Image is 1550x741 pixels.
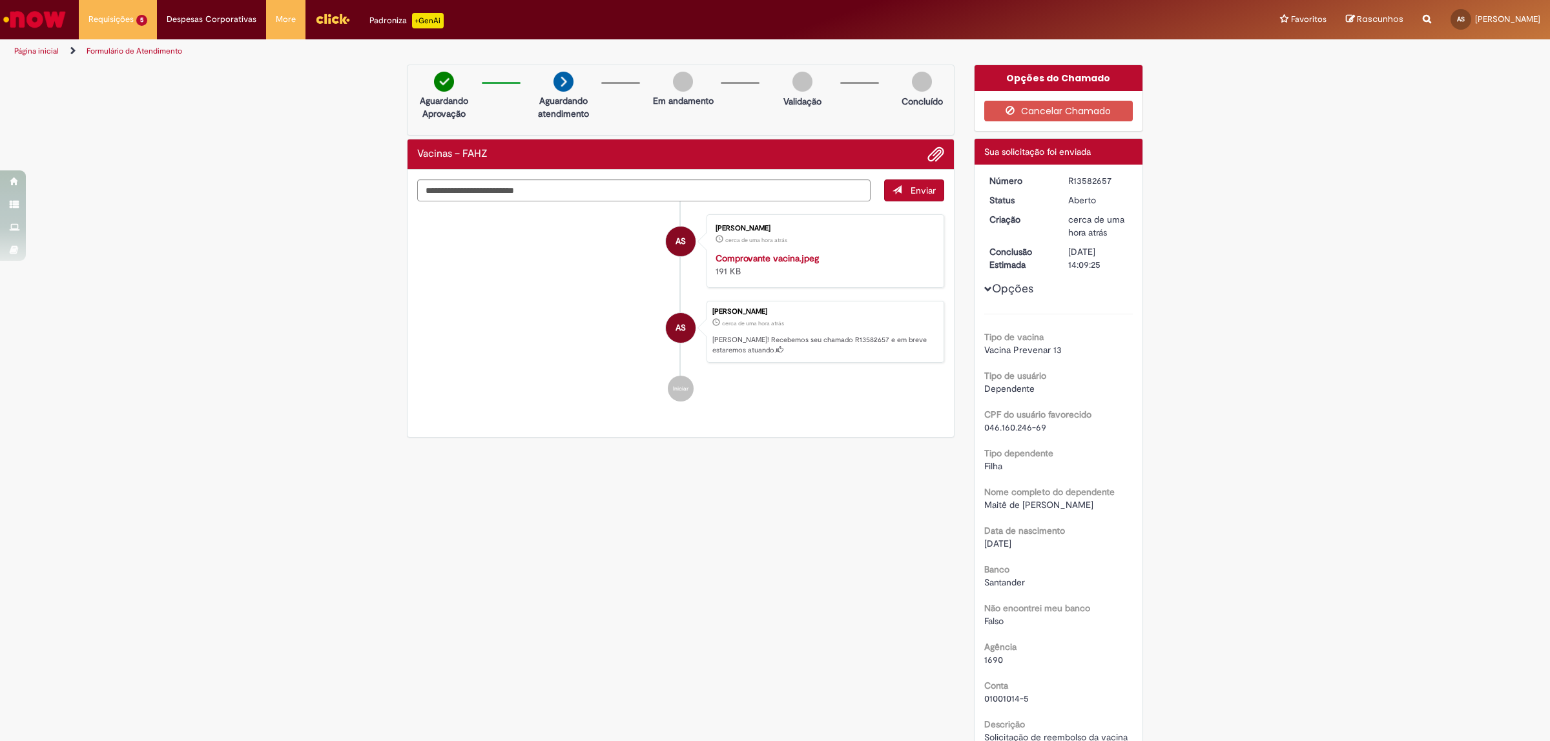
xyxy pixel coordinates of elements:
[927,146,944,163] button: Adicionar anexos
[315,9,350,28] img: click_logo_yellow_360x200.png
[984,383,1035,394] span: Dependente
[1068,194,1128,207] div: Aberto
[712,308,937,316] div: [PERSON_NAME]
[666,313,696,343] div: Ana Luiza Gomes Silva
[984,538,1011,549] span: [DATE]
[532,94,595,120] p: Aguardando atendimento
[434,72,454,92] img: check-circle-green.png
[417,201,944,414] ul: Histórico de tíquete
[722,320,784,327] span: cerca de uma hora atrás
[653,94,714,107] p: Em andamento
[1475,14,1540,25] span: [PERSON_NAME]
[666,227,696,256] div: Ana Luiza Gomes Silva
[725,236,787,244] span: cerca de uma hora atrás
[716,252,931,278] div: 191 KB
[984,499,1093,511] span: Maitê de [PERSON_NAME]
[417,301,944,363] li: Ana Luiza Gomes Silva
[884,179,944,201] button: Enviar
[984,409,1091,420] b: CPF do usuário favorecido
[984,460,1002,472] span: Filha
[984,718,1025,730] b: Descrição
[1346,14,1403,26] a: Rascunhos
[1068,213,1128,239] div: 30/09/2025 16:09:21
[984,421,1046,433] span: 046.160.246-69
[1,6,68,32] img: ServiceNow
[984,447,1053,459] b: Tipo dependente
[673,72,693,92] img: img-circle-grey.png
[912,72,932,92] img: img-circle-grey.png
[984,693,1029,704] span: 01001014-5
[716,252,819,264] a: Comprovante vacina.jpeg
[412,13,444,28] p: +GenAi
[88,13,134,26] span: Requisições
[725,236,787,244] time: 30/09/2025 16:08:42
[975,65,1143,91] div: Opções do Chamado
[984,486,1115,498] b: Nome completo do dependente
[984,615,1004,627] span: Falso
[417,148,488,160] h2: Vacinas – FAHZ Histórico de tíquete
[980,213,1059,226] dt: Criação
[984,344,1062,356] span: Vacina Prevenar 13
[911,185,936,196] span: Enviar
[902,95,943,108] p: Concluído
[1068,245,1128,271] div: [DATE] 14:09:25
[1457,15,1465,23] span: AS
[984,680,1008,691] b: Conta
[984,576,1025,588] span: Santander
[984,563,1009,575] b: Banco
[984,525,1065,536] b: Data de nascimento
[1357,13,1403,25] span: Rascunhos
[792,72,812,92] img: img-circle-grey.png
[276,13,296,26] span: More
[980,194,1059,207] dt: Status
[984,654,1003,665] span: 1690
[417,179,871,202] textarea: Digite sua mensagem aqui...
[10,39,1024,63] ul: Trilhas de página
[1068,174,1128,187] div: R13582657
[413,94,475,120] p: Aguardando Aprovação
[14,46,59,56] a: Página inicial
[984,331,1044,343] b: Tipo de vacina
[980,245,1059,271] dt: Conclusão Estimada
[167,13,256,26] span: Despesas Corporativas
[712,335,937,355] p: [PERSON_NAME]! Recebemos seu chamado R13582657 e em breve estaremos atuando.
[716,225,931,232] div: [PERSON_NAME]
[980,174,1059,187] dt: Número
[369,13,444,28] div: Padroniza
[87,46,182,56] a: Formulário de Atendimento
[722,320,784,327] time: 30/09/2025 16:09:21
[984,641,1017,653] b: Agência
[1068,214,1124,238] span: cerca de uma hora atrás
[984,101,1133,121] button: Cancelar Chamado
[136,15,147,26] span: 5
[783,95,821,108] p: Validação
[1291,13,1327,26] span: Favoritos
[676,312,686,343] span: AS
[984,602,1090,614] b: Não encontrei meu banco
[676,226,686,257] span: AS
[553,72,573,92] img: arrow-next.png
[1068,214,1124,238] time: 30/09/2025 16:09:21
[984,146,1091,157] span: Sua solicitação foi enviada
[984,370,1046,381] b: Tipo de usuário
